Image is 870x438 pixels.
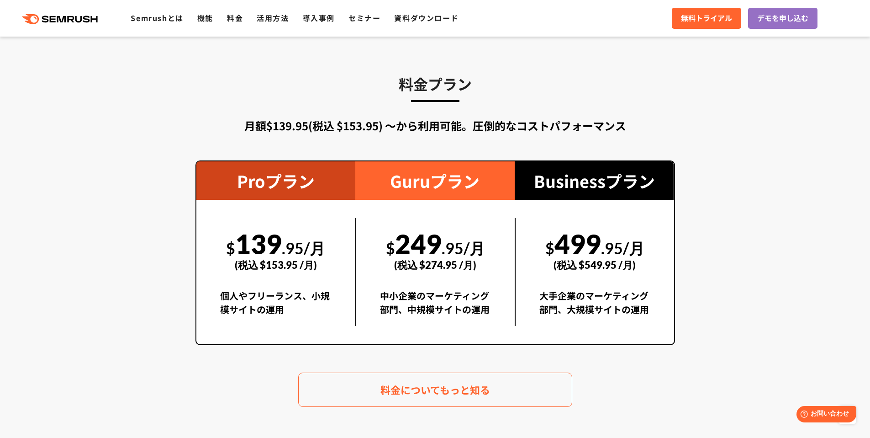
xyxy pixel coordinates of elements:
[227,12,243,23] a: 料金
[757,12,808,24] span: デモを申し込む
[196,161,356,200] div: Proプラン
[197,12,213,23] a: 機能
[298,373,572,407] a: 料金についてもっと知る
[539,249,650,281] div: (税込 $549.95 /月)
[539,218,650,281] div: 499
[131,12,183,23] a: Semrushとは
[748,8,817,29] a: デモを申し込む
[220,289,332,326] div: 個人やフリーランス、小規模サイトの運用
[303,12,335,23] a: 導入事例
[545,239,554,257] span: $
[195,118,675,134] div: 月額$139.95(税込 $153.95) 〜から利用可能。圧倒的なコストパフォーマンス
[442,239,485,257] span: .95/月
[348,12,380,23] a: セミナー
[386,239,395,257] span: $
[380,218,491,281] div: 249
[681,12,732,24] span: 無料トライアル
[220,249,332,281] div: (税込 $153.95 /月)
[355,161,515,200] div: Guruプラン
[282,239,325,257] span: .95/月
[226,239,235,257] span: $
[195,72,675,95] h3: 料金プラン
[539,289,650,326] div: 大手企業のマーケティング部門、大規模サイトの運用
[380,249,491,281] div: (税込 $274.95 /月)
[220,218,332,281] div: 139
[672,8,741,29] a: 無料トライアル
[789,402,860,428] iframe: Help widget launcher
[394,12,459,23] a: 資料ダウンロード
[257,12,289,23] a: 活用方法
[380,289,491,326] div: 中小企業のマーケティング部門、中規模サイトの運用
[601,239,644,257] span: .95/月
[515,161,674,200] div: Businessプラン
[380,382,490,398] span: 料金についてもっと知る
